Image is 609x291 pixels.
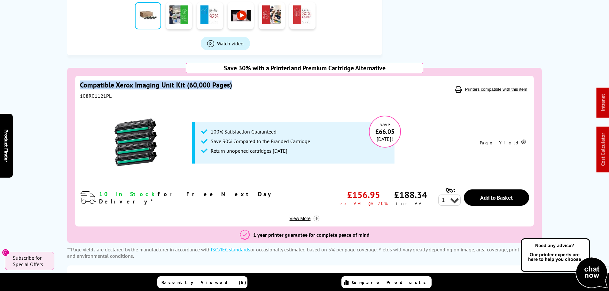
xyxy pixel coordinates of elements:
[375,127,394,136] span: £66.05
[290,216,314,221] span: View More
[396,201,425,206] span: inc VAT
[600,133,606,166] a: Cost Calculator
[80,93,394,99] div: 108R01121PL
[80,80,232,89] a: Compatible Xerox Imaging Unit Kit (60,000 Pages)
[480,138,526,148] div: Page Yield
[347,189,380,201] span: £156.95
[341,276,432,288] a: Compare Products
[211,128,277,135] span: 100% Satisfaction Guaranteed
[253,232,370,238] span: 1 year printer guarantee for complete peace of mind
[99,190,305,205] div: for Free Next Day Delivery*
[186,63,423,73] div: Save 30% with a Printerland Premium Cartridge Alternative
[2,249,9,256] button: Close
[480,194,513,201] span: Add to Basket
[3,129,10,162] span: Product Finder
[519,237,609,290] img: Open Live Chat window
[157,276,247,288] a: Recently Viewed (5)
[217,40,244,47] span: Watch video
[67,246,542,259] div: **Page yields are declared by the manufacturer in accordance with or occasionally estimated based...
[96,102,176,182] img: Compatible Xerox Imaging Unit Kit (60,000 Pages)
[446,187,455,193] span: Qty:
[99,190,158,198] span: 10 In Stock
[161,280,246,285] span: Recently Viewed (5)
[288,215,322,222] button: View More
[13,255,48,267] span: Subscribe for Special Offers
[211,246,250,253] span: ISO/IEC standards
[240,230,250,240] img: 3 year Printer Guarantee
[394,189,427,201] span: £188.34
[352,280,429,285] span: Compare Products
[340,201,388,206] span: ex VAT @ 20%
[211,138,310,144] span: Save 30% Compared to the Branded Cartridge
[211,148,287,154] span: Return unopened cartridges [DATE]
[314,216,319,221] img: more info
[600,94,606,111] a: Intranet
[379,121,390,127] span: Save
[463,87,529,92] button: Printers compatible with this item
[377,136,393,142] span: [DATE]!
[201,37,250,50] a: Product_All_Videos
